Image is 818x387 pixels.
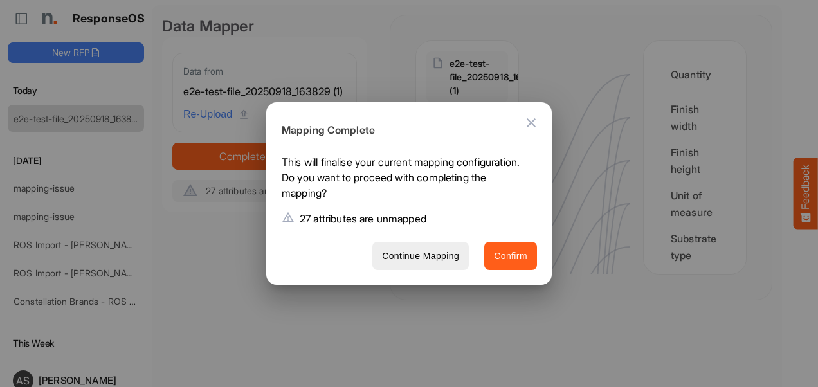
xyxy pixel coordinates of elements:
span: Continue Mapping [382,248,459,264]
button: Close dialog [516,107,547,138]
button: Continue Mapping [372,242,469,271]
button: Confirm [484,242,537,271]
p: 27 attributes are unmapped [300,211,426,226]
p: This will finalise your current mapping configuration. Do you want to proceed with completing the... [282,154,527,206]
span: Confirm [494,248,527,264]
h6: Mapping Complete [282,122,527,139]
